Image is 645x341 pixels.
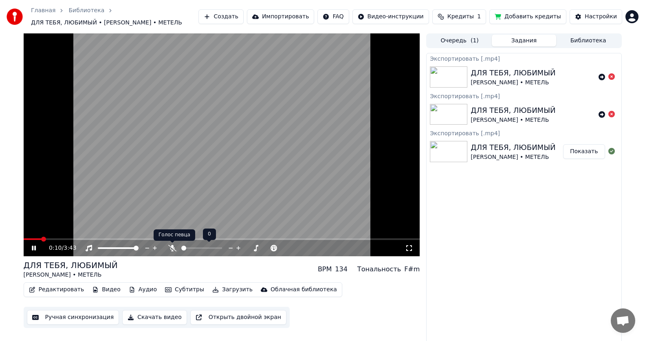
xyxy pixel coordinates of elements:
[49,244,68,252] div: /
[471,142,555,153] div: ДЛЯ ТЕБЯ, ЛЮБИМЫЙ
[471,116,555,124] div: [PERSON_NAME] • МЕТЕЛЬ
[7,9,23,25] img: youka
[570,9,622,24] button: Настройки
[24,260,118,271] div: ДЛЯ ТЕБЯ, ЛЮБИМЫЙ
[471,153,555,161] div: [PERSON_NAME] • МЕТЕЛЬ
[447,13,474,21] span: Кредиты
[162,284,207,295] button: Субтитры
[611,308,635,333] a: Открытый чат
[31,7,55,15] a: Главная
[27,310,119,325] button: Ручная синхронизация
[427,35,492,46] button: Очередь
[31,7,198,27] nav: breadcrumb
[64,244,76,252] span: 3:43
[477,13,481,21] span: 1
[198,9,243,24] button: Создать
[190,310,286,325] button: Открыть двойной экран
[489,9,566,24] button: Добавить кредиты
[432,9,486,24] button: Кредиты1
[125,284,160,295] button: Аудио
[209,284,256,295] button: Загрузить
[427,128,621,138] div: Экспортировать [.mp4]
[563,144,605,159] button: Показать
[271,286,337,294] div: Облачная библиотека
[585,13,617,21] div: Настройки
[404,264,420,274] div: F#m
[352,9,429,24] button: Видео-инструкции
[26,284,88,295] button: Редактировать
[427,53,621,63] div: Экспортировать [.mp4]
[492,35,556,46] button: Задания
[154,229,195,241] div: Голос певца
[357,264,401,274] div: Тональность
[203,229,216,240] div: 0
[49,244,62,252] span: 0:10
[471,105,555,116] div: ДЛЯ ТЕБЯ, ЛЮБИМЫЙ
[335,264,348,274] div: 134
[31,19,182,27] span: ДЛЯ ТЕБЯ, ЛЮБИМЫЙ • [PERSON_NAME] • МЕТЕЛЬ
[247,9,315,24] button: Импортировать
[556,35,621,46] button: Библиотека
[317,9,349,24] button: FAQ
[122,310,187,325] button: Скачать видео
[318,264,332,274] div: BPM
[427,91,621,101] div: Экспортировать [.mp4]
[89,284,124,295] button: Видео
[471,79,555,87] div: [PERSON_NAME] • МЕТЕЛЬ
[24,271,118,279] div: [PERSON_NAME] • МЕТЕЛЬ
[68,7,104,15] a: Библиотека
[471,67,555,79] div: ДЛЯ ТЕБЯ, ЛЮБИМЫЙ
[471,37,479,45] span: ( 1 )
